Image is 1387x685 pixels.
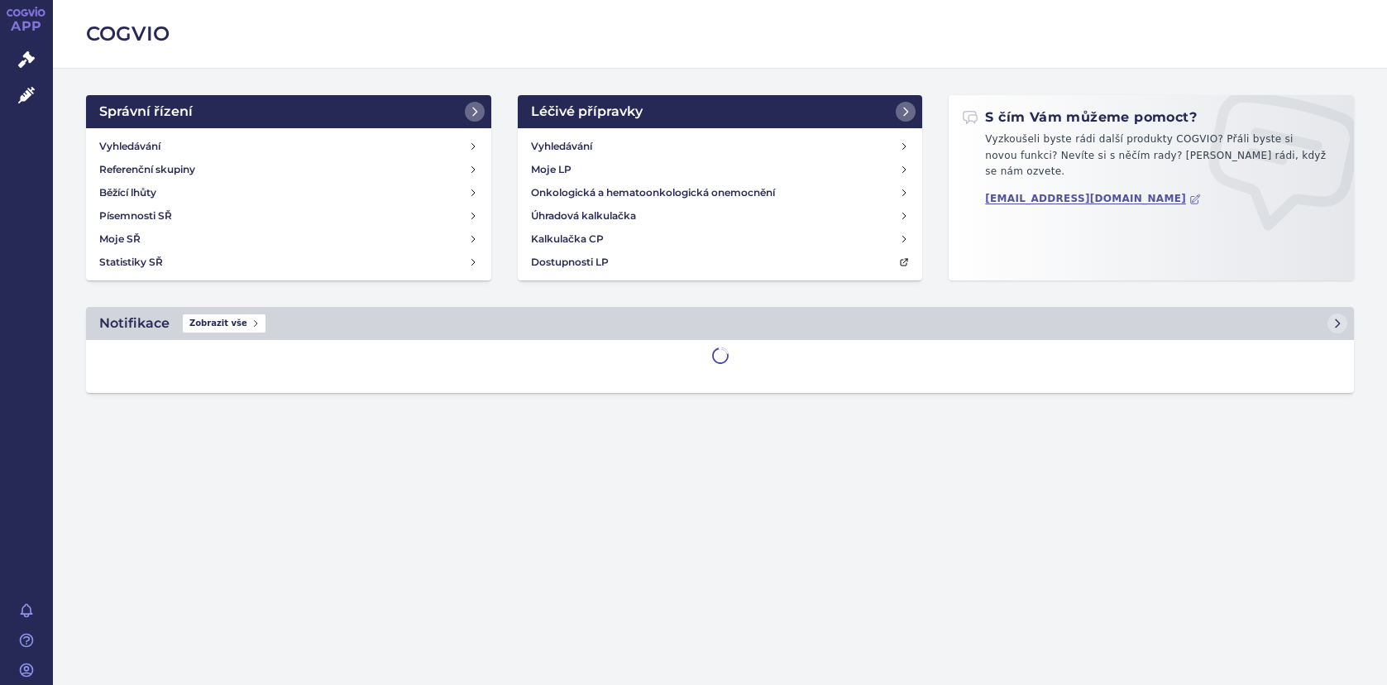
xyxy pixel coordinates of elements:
[524,228,916,251] a: Kalkulačka CP
[985,193,1201,205] a: [EMAIL_ADDRESS][DOMAIN_NAME]
[93,135,485,158] a: Vyhledávání
[99,184,156,201] h4: Běžící lhůty
[86,95,491,128] a: Správní řízení
[183,314,265,333] span: Zobrazit vše
[99,231,141,247] h4: Moje SŘ
[99,102,193,122] h2: Správní řízení
[93,228,485,251] a: Moje SŘ
[531,161,572,178] h4: Moje LP
[531,102,643,122] h2: Léčivé přípravky
[93,251,485,274] a: Statistiky SŘ
[86,307,1354,340] a: NotifikaceZobrazit vše
[524,251,916,274] a: Dostupnosti LP
[962,108,1197,127] h2: S čím Vám můžeme pomoct?
[531,184,775,201] h4: Onkologická a hematoonkologická onemocnění
[86,20,1354,48] h2: COGVIO
[531,231,604,247] h4: Kalkulačka CP
[93,204,485,228] a: Písemnosti SŘ
[93,181,485,204] a: Běžící lhůty
[524,204,916,228] a: Úhradová kalkulačka
[99,208,172,224] h4: Písemnosti SŘ
[531,208,636,224] h4: Úhradová kalkulačka
[93,158,485,181] a: Referenční skupiny
[518,95,923,128] a: Léčivé přípravky
[99,138,160,155] h4: Vyhledávání
[524,158,916,181] a: Moje LP
[99,314,170,333] h2: Notifikace
[531,138,592,155] h4: Vyhledávání
[524,181,916,204] a: Onkologická a hematoonkologická onemocnění
[524,135,916,158] a: Vyhledávání
[99,254,163,271] h4: Statistiky SŘ
[531,254,609,271] h4: Dostupnosti LP
[962,132,1341,187] p: Vyzkoušeli byste rádi další produkty COGVIO? Přáli byste si novou funkci? Nevíte si s něčím rady?...
[99,161,195,178] h4: Referenční skupiny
